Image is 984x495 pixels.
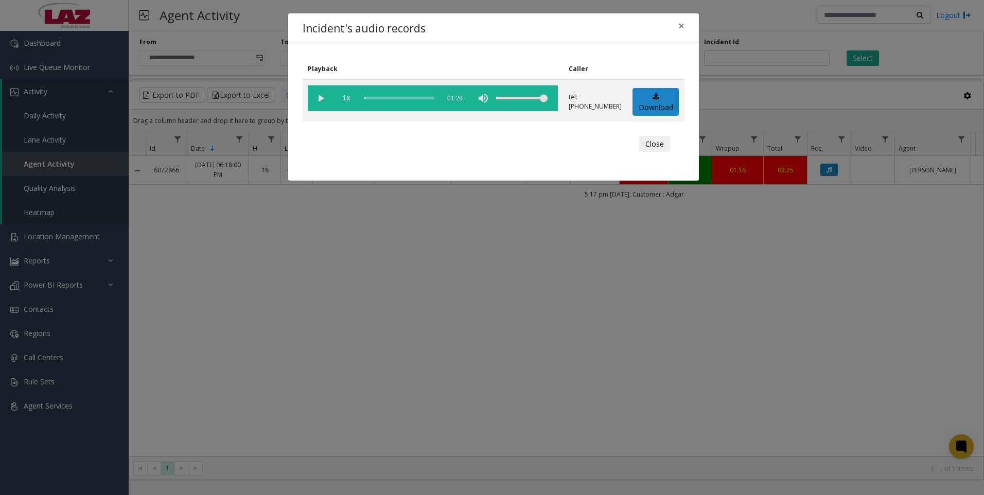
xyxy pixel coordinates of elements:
span: × [678,19,684,33]
th: Playback [303,59,564,79]
div: scrub bar [364,85,434,111]
a: Download [632,88,679,116]
button: Close [671,13,692,39]
span: playback speed button [333,85,359,111]
th: Caller [564,59,627,79]
h4: Incident's audio records [303,21,426,37]
div: volume level [496,85,548,111]
button: Close [639,136,670,152]
p: tel:[PHONE_NUMBER] [569,93,622,111]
